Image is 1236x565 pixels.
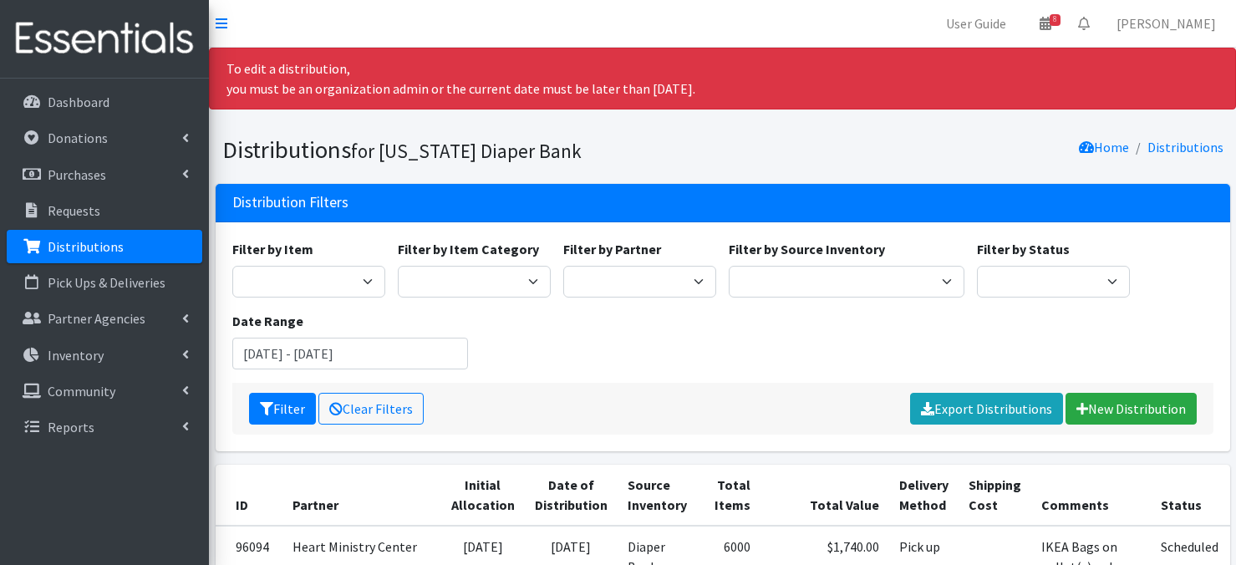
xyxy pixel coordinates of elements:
h3: Distribution Filters [232,194,348,211]
th: Total Value [760,465,889,526]
p: Inventory [48,347,104,364]
p: Dashboard [48,94,109,110]
th: Delivery Method [889,465,959,526]
p: Partner Agencies [48,310,145,327]
a: Community [7,374,202,408]
th: Source Inventory [618,465,697,526]
th: ID [216,465,282,526]
a: Export Distributions [910,393,1063,425]
label: Date Range [232,311,303,331]
h1: Distributions [222,135,717,165]
label: Filter by Source Inventory [729,239,885,259]
label: Filter by Item Category [398,239,539,259]
input: January 1, 2011 - December 31, 2011 [232,338,468,369]
a: Inventory [7,338,202,372]
small: for [US_STATE] Diaper Bank [351,139,582,163]
p: Reports [48,419,94,435]
th: Status [1151,465,1228,526]
th: Initial Allocation [441,465,525,526]
p: Community [48,383,115,400]
a: Donations [7,121,202,155]
a: Clear Filters [318,393,424,425]
p: Donations [48,130,108,146]
span: 8 [1050,14,1061,26]
p: Distributions [48,238,124,255]
a: Pick Ups & Deliveries [7,266,202,299]
a: User Guide [933,7,1020,40]
label: Filter by Status [977,239,1070,259]
a: Partner Agencies [7,302,202,335]
a: New Distribution [1066,393,1197,425]
label: Filter by Item [232,239,313,259]
label: Filter by Partner [563,239,661,259]
th: Date of Distribution [525,465,618,526]
button: Filter [249,393,316,425]
th: Total Items [697,465,760,526]
p: Requests [48,202,100,219]
div: To edit a distribution, you must be an organization admin or the current date must be later than ... [209,48,1236,109]
img: HumanEssentials [7,11,202,67]
a: Reports [7,410,202,444]
p: Pick Ups & Deliveries [48,274,165,291]
a: 8 [1026,7,1065,40]
p: Purchases [48,166,106,183]
a: Dashboard [7,85,202,119]
a: Home [1079,139,1129,155]
th: Shipping Cost [959,465,1031,526]
th: Partner [282,465,441,526]
a: Requests [7,194,202,227]
a: Distributions [7,230,202,263]
a: [PERSON_NAME] [1103,7,1229,40]
th: Comments [1031,465,1151,526]
a: Distributions [1147,139,1223,155]
a: Purchases [7,158,202,191]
